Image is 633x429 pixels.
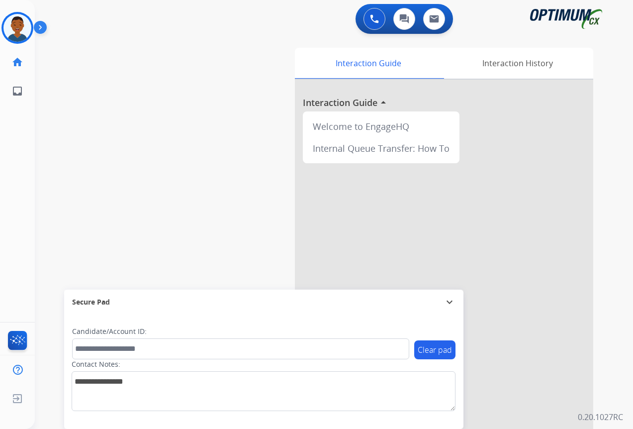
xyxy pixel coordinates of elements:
div: Interaction History [442,48,593,79]
label: Contact Notes: [72,359,120,369]
p: 0.20.1027RC [578,411,623,423]
div: Internal Queue Transfer: How To [307,137,455,159]
mat-icon: home [11,56,23,68]
button: Clear pad [414,340,455,359]
div: Interaction Guide [295,48,442,79]
span: Secure Pad [72,297,110,307]
label: Candidate/Account ID: [72,326,147,336]
mat-icon: inbox [11,85,23,97]
div: Welcome to EngageHQ [307,115,455,137]
mat-icon: expand_more [444,296,455,308]
img: avatar [3,14,31,42]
